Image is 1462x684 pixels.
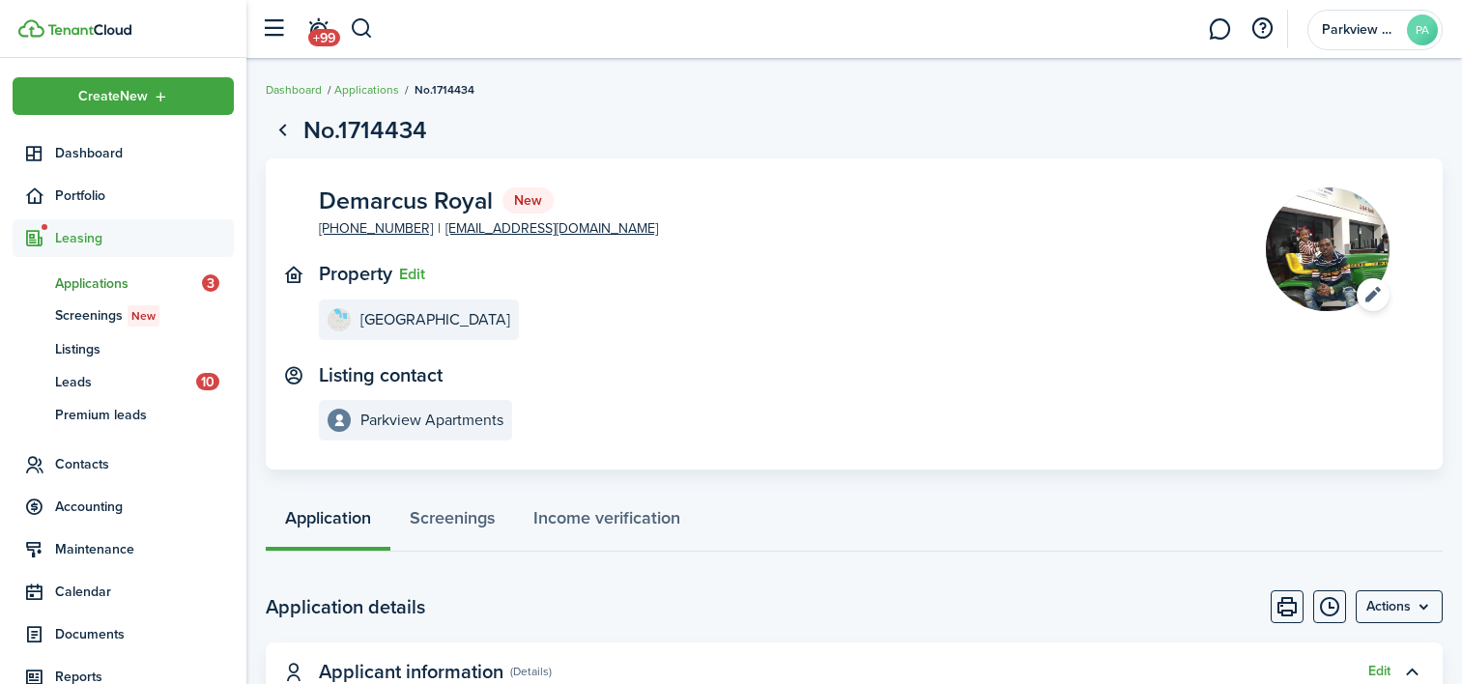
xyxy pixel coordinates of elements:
[1271,590,1304,623] button: Print
[55,454,234,474] span: Contacts
[1322,23,1399,37] span: Parkview Apartments
[415,81,474,99] span: No.1714434
[1407,14,1438,45] avatar-text: PA
[131,307,156,325] span: New
[514,494,700,552] a: Income verification
[334,81,399,99] a: Applications
[502,187,554,214] status: New
[266,114,299,147] a: Go back
[1356,590,1443,623] button: Open menu
[1201,5,1238,54] a: Messaging
[350,13,374,45] button: Search
[196,373,219,390] span: 10
[55,305,234,327] span: Screenings
[13,332,234,365] a: Listings
[13,267,234,299] a: Applications3
[390,494,514,552] a: Screenings
[510,663,552,680] panel-main-subtitle: (Details)
[55,143,234,163] span: Dashboard
[308,29,340,46] span: +99
[1313,590,1346,623] button: Timeline
[47,24,131,36] img: TenantCloud
[55,624,234,644] span: Documents
[13,365,234,398] a: Leads10
[78,90,148,103] span: Create New
[1266,187,1390,311] button: Open menu
[55,273,202,294] span: Applications
[55,539,234,559] span: Maintenance
[255,11,292,47] button: Open sidebar
[55,372,196,392] span: Leads
[55,339,234,359] span: Listings
[1356,590,1443,623] menu-btn: Actions
[319,218,433,239] a: [PHONE_NUMBER]
[13,299,234,332] a: ScreeningsNew
[445,218,658,239] a: [EMAIL_ADDRESS][DOMAIN_NAME]
[303,112,427,149] h1: No.1714434
[55,405,234,425] span: Premium leads
[1246,13,1278,45] button: Open resource center
[55,582,234,602] span: Calendar
[319,364,443,386] text-item: Listing contact
[399,266,425,283] button: Edit
[1368,664,1390,679] button: Edit
[202,274,219,292] span: 3
[1266,187,1390,311] img: Picture
[319,188,493,213] span: Demarcus Royal
[55,185,234,206] span: Portfolio
[13,398,234,431] a: Premium leads
[328,308,351,331] img: Parkview Apartments
[13,77,234,115] button: Open menu
[360,311,510,328] e-details-info-title: [GEOGRAPHIC_DATA]
[360,412,503,429] e-details-info-title: Parkview Apartments
[300,5,336,54] a: Notifications
[55,228,234,248] span: Leasing
[55,497,234,517] span: Accounting
[319,263,392,285] text-item: Property
[319,661,503,683] panel-main-title: Applicant information
[266,592,425,621] h2: Application details
[13,134,234,172] a: Dashboard
[18,19,44,38] img: TenantCloud
[266,81,322,99] a: Dashboard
